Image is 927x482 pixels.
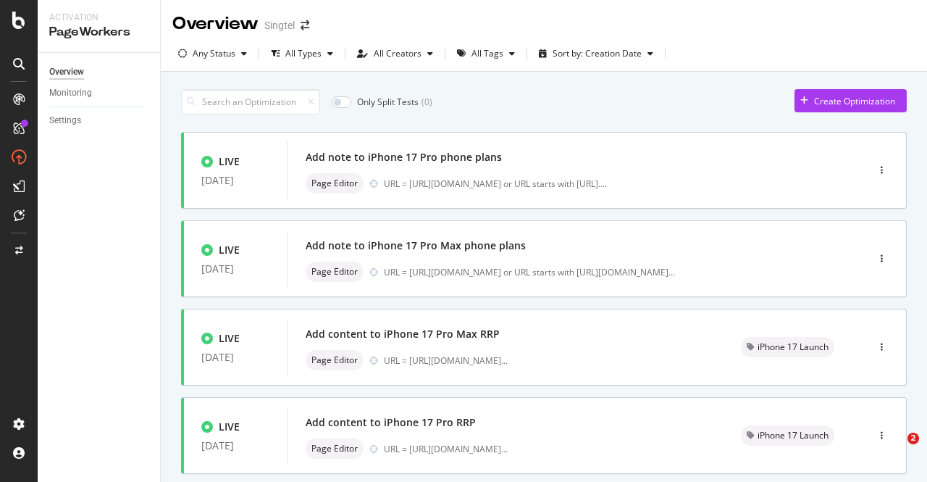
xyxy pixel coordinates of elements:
div: neutral label [741,425,834,446]
div: [DATE] [201,175,270,186]
div: Add content to iPhone 17 Pro RRP [306,415,476,430]
div: Only Split Tests [357,96,419,108]
div: Activation [49,12,148,24]
button: Create Optimization [794,89,907,112]
span: Page Editor [311,267,358,276]
input: Search an Optimization [181,89,320,115]
div: URL = [URL][DOMAIN_NAME] or URL starts with [URL][DOMAIN_NAME] [384,266,675,278]
span: 2 [907,433,919,444]
div: URL = [URL][DOMAIN_NAME] [384,443,508,455]
div: Overview [172,12,259,36]
button: All Types [265,42,339,65]
button: Any Status [172,42,253,65]
button: All Creators [351,42,439,65]
div: LIVE [219,331,240,346]
div: All Types [285,49,322,58]
div: Sort by: Creation Date [553,49,642,58]
span: ... [668,266,675,278]
a: Monitoring [49,86,150,101]
a: Settings [49,113,150,128]
div: LIVE [219,154,240,169]
button: All Tags [451,42,521,65]
div: Singtel [264,18,295,33]
div: [DATE] [201,440,270,452]
div: ( 0 ) [421,96,432,108]
div: URL = [URL][DOMAIN_NAME] [384,354,508,367]
div: neutral label [741,337,834,357]
div: Monitoring [49,86,92,101]
span: Page Editor [311,179,358,188]
div: URL = [URL][DOMAIN_NAME] or URL starts with [URL]. [384,178,607,190]
span: Page Editor [311,356,358,365]
div: Any Status [193,49,235,58]
span: ... [501,443,508,455]
div: LIVE [219,243,240,257]
div: neutral label [306,439,364,459]
div: neutral label [306,262,364,282]
span: Page Editor [311,444,358,453]
div: [DATE] [201,352,270,363]
a: Overview [49,65,150,80]
span: ... [501,354,508,367]
span: iPhone 17 Launch [758,431,829,440]
div: LIVE [219,420,240,434]
div: Add note to iPhone 17 Pro Max phone plans [306,238,526,253]
div: All Creators [374,49,421,58]
div: PageWorkers [49,24,148,41]
div: Settings [49,113,81,128]
div: [DATE] [201,263,270,275]
div: All Tags [471,49,503,58]
div: arrow-right-arrow-left [301,20,309,30]
div: Overview [49,65,84,80]
span: ... [600,178,607,190]
button: Sort by: Creation Date [533,42,659,65]
div: Create Optimization [814,95,895,107]
div: neutral label [306,350,364,370]
div: Add note to iPhone 17 Pro phone plans [306,150,502,165]
div: Add content to iPhone 17 Pro Max RRP [306,327,500,341]
iframe: Intercom live chat [878,433,913,468]
div: neutral label [306,173,364,194]
span: iPhone 17 Launch [758,343,829,352]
